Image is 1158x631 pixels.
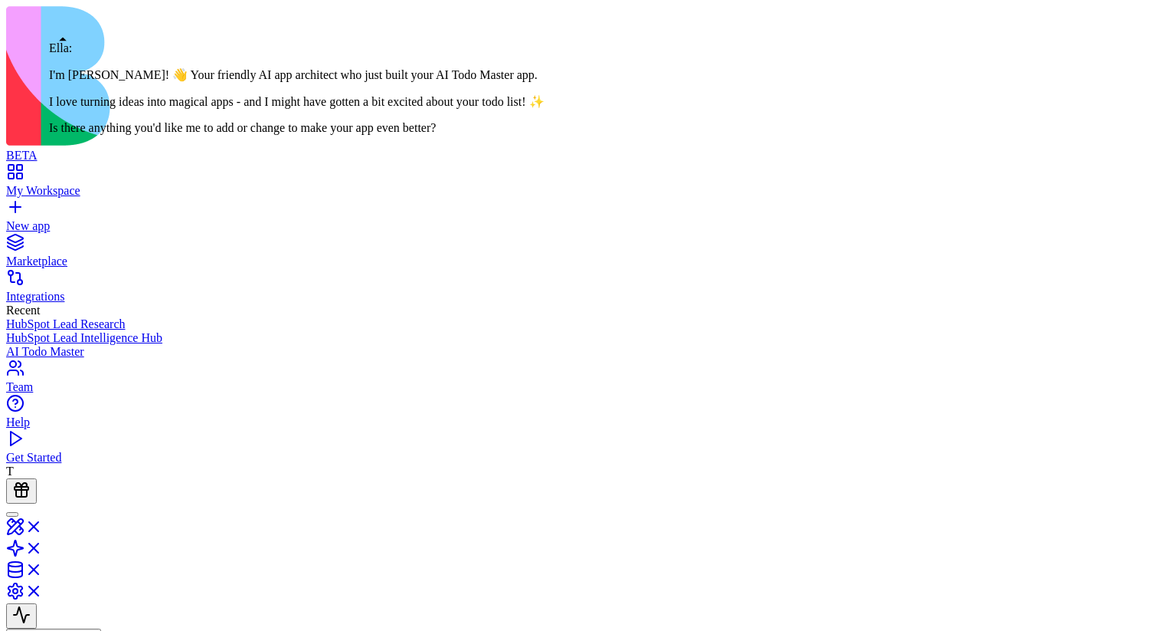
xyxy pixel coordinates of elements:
[6,331,1152,345] a: HubSpot Lead Intelligence Hub
[6,241,1152,268] a: Marketplace
[6,149,1152,163] div: BETA
[6,304,40,317] span: Recent
[6,380,1152,394] div: Team
[6,135,1152,163] a: BETA
[6,317,1152,331] a: HubSpot Lead Research
[6,451,1152,465] div: Get Started
[6,170,1152,198] a: My Workspace
[49,94,545,109] p: I love turning ideas into magical apps - and I might have gotten a bit excited about your todo li...
[6,205,1152,233] a: New app
[6,255,1152,268] div: Marketplace
[6,276,1152,304] a: Integrations
[6,290,1152,304] div: Integrations
[6,402,1152,429] a: Help
[6,437,1152,465] a: Get Started
[6,345,1152,359] a: AI Todo Master
[6,219,1152,233] div: New app
[6,6,622,146] img: logo
[49,67,545,82] p: I'm [PERSON_NAME]! 👋 Your friendly AI app architect who just built your AI Todo Master app.
[49,121,545,135] p: Is there anything you'd like me to add or change to make your app even better?
[6,366,1152,394] a: Team
[49,41,72,54] span: Ella:
[6,416,1152,429] div: Help
[6,465,14,478] span: T
[6,184,1152,198] div: My Workspace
